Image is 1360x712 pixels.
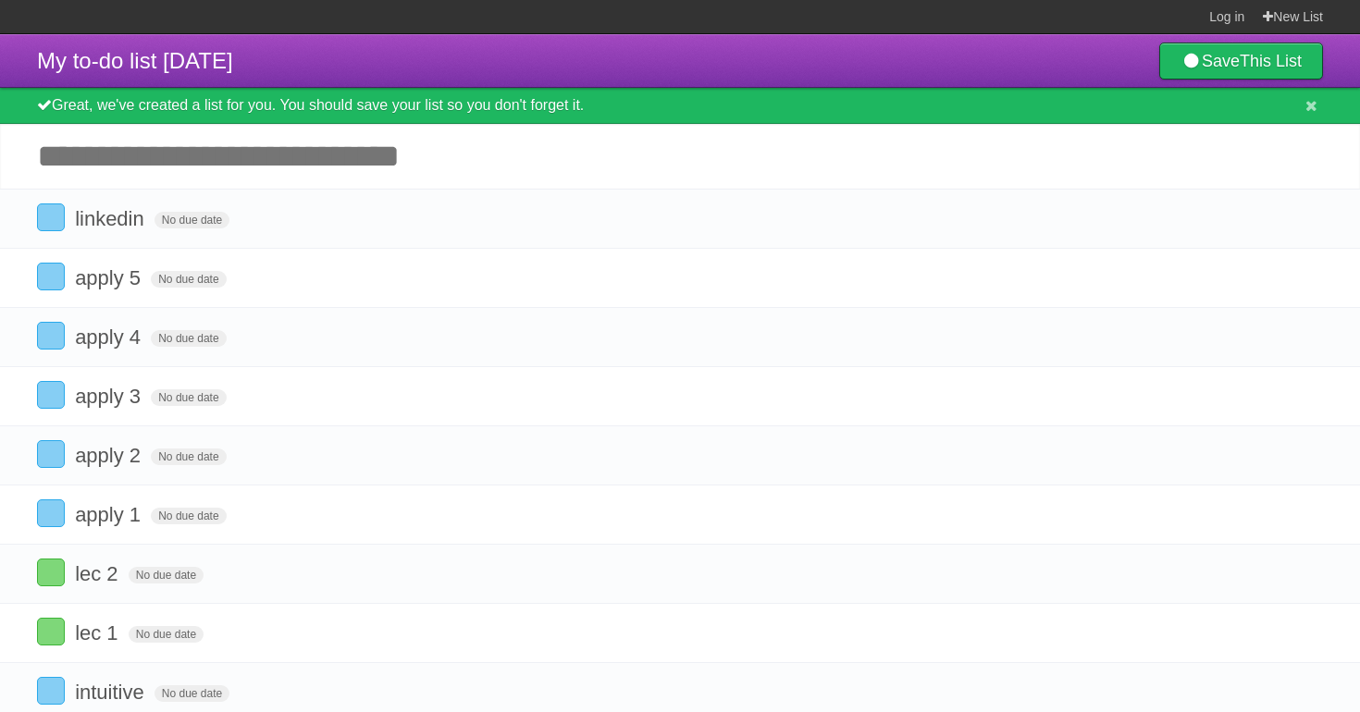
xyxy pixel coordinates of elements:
span: No due date [129,567,204,583]
span: apply 5 [75,266,145,289]
span: lec 1 [75,621,122,644]
span: No due date [155,685,229,702]
span: intuitive [75,681,149,704]
label: Done [37,322,65,350]
label: Done [37,499,65,527]
span: lec 2 [75,562,122,585]
label: Done [37,440,65,468]
span: No due date [151,508,226,524]
label: Done [37,381,65,409]
span: apply 3 [75,385,145,408]
span: No due date [151,330,226,347]
span: My to-do list [DATE] [37,48,233,73]
span: No due date [151,271,226,288]
a: SaveThis List [1159,43,1323,80]
span: apply 1 [75,503,145,526]
span: apply 2 [75,444,145,467]
span: linkedin [75,207,149,230]
label: Done [37,559,65,586]
span: apply 4 [75,325,145,349]
label: Done [37,203,65,231]
b: This List [1240,52,1302,70]
label: Done [37,263,65,290]
span: No due date [155,212,229,228]
label: Done [37,677,65,705]
span: No due date [151,448,226,465]
span: No due date [151,389,226,406]
span: No due date [129,626,204,643]
label: Done [37,618,65,645]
